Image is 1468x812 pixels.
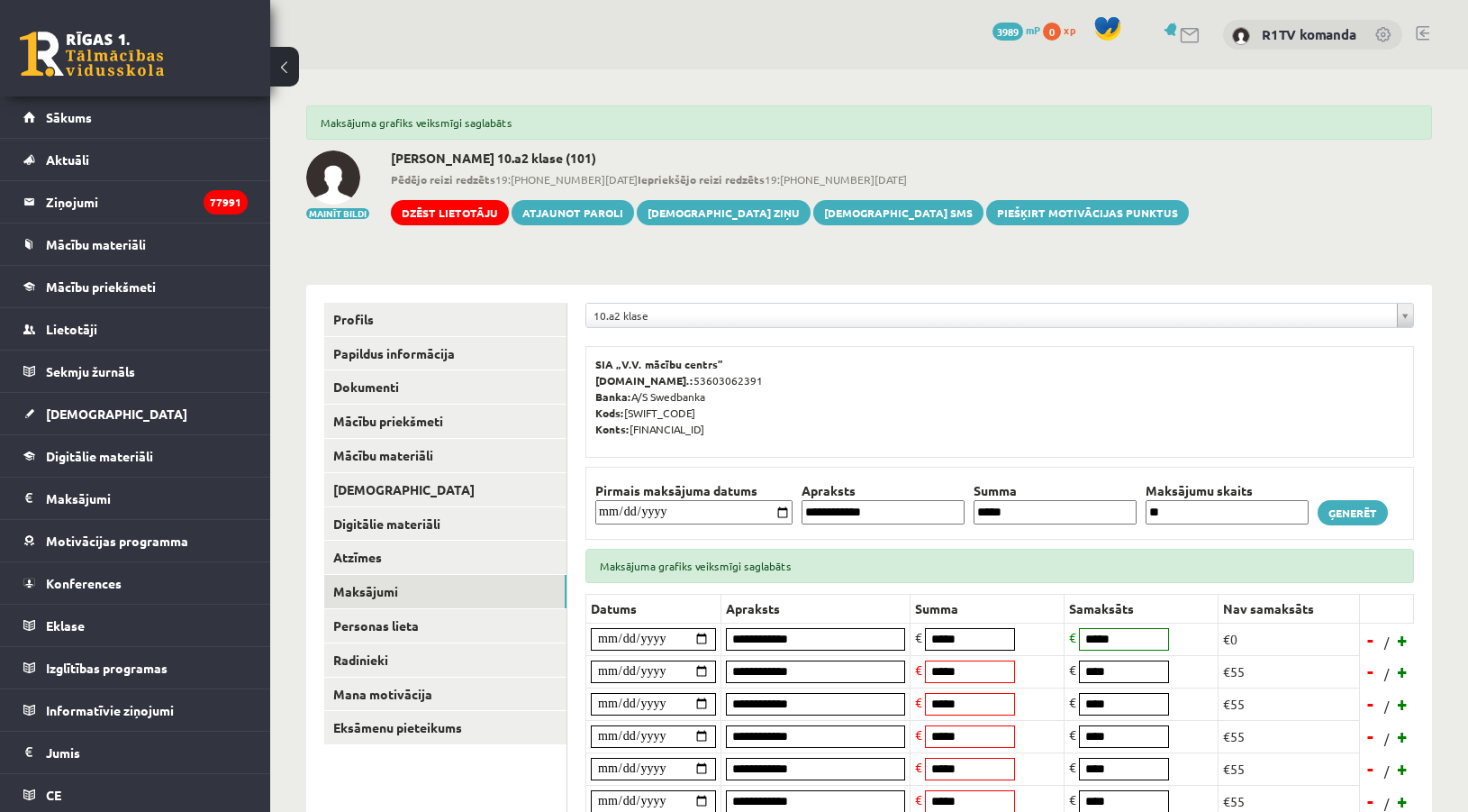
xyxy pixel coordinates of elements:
a: 3989 mP [992,23,1040,37]
a: Dzēst lietotāju [391,200,509,225]
a: Maksājumi [324,575,566,608]
a: [DEMOGRAPHIC_DATA] [23,393,248,434]
b: [DOMAIN_NAME].: [595,373,693,388]
a: Mācību priekšmeti [23,266,248,307]
b: Banka: [595,389,631,404]
span: / [1382,762,1391,780]
a: + [1394,690,1412,717]
a: Papildus informācija [324,337,566,370]
a: Aktuāli [23,139,248,180]
legend: Maksājumi [46,478,248,519]
span: CE [46,787,61,803]
span: / [1382,729,1391,748]
span: Sekmju žurnāls [46,363,135,379]
a: Atzīmes [324,541,566,574]
a: Konferences [23,562,248,604]
a: Digitālie materiāli [23,435,248,477]
b: Konts: [595,422,630,436]
th: Datums [586,594,721,623]
span: € [1069,629,1076,645]
a: Mācību materiāli [324,439,566,472]
div: Maksājuma grafiks veiksmīgi saglabāts [585,549,1414,583]
td: €55 [1219,720,1360,753]
th: Summa [911,594,1065,623]
span: Eklase [46,617,85,634]
b: Pēdējo reizi redzēts [391,172,495,187]
span: mP [1026,23,1040,37]
p: 53603062391 A/S Swedbanka [SWIFT_CODE] [FINANCIAL_ID] [595,356,1404,437]
legend: Ziņojumi [46,181,248,223]
span: Sākums [46,109,92,125]
b: Iepriekšējo reizi redzēts [638,172,765,187]
td: €0 [1219,623,1360,655]
th: Maksājumu skaits [1141,481,1313,500]
span: € [1069,791,1076,807]
span: Konferences [46,575,122,591]
span: Mācību priekšmeti [46,278,156,295]
td: €55 [1219,655,1360,688]
span: € [915,661,922,678]
span: Motivācijas programma [46,533,188,549]
a: Izglītības programas [23,647,248,689]
span: Mācību materiāli [46,236,146,252]
a: + [1394,658,1412,685]
span: € [1069,759,1076,775]
a: Eklase [23,605,248,646]
a: [DEMOGRAPHIC_DATA] [324,473,566,506]
a: Maksājumi [23,478,248,519]
i: 77991 [204,190,248,214]
a: + [1394,755,1412,782]
span: € [1069,726,1076,743]
b: Kods: [595,406,624,420]
a: Informatīvie ziņojumi [23,689,248,731]
span: € [1069,661,1076,678]
span: € [915,759,922,775]
span: 0 [1043,23,1061,41]
a: Mācību priekšmeti [324,405,566,438]
div: Maksājuma grafiks veiksmīgi saglabāts [306,105,1432,140]
a: - [1362,626,1380,653]
img: R1TV komanda [1232,27,1250,45]
a: Personas lieta [324,609,566,643]
span: Izglītības programas [46,660,168,676]
img: Iļja Šestakovs [306,151,360,205]
span: € [915,694,922,710]
a: Dokumenti [324,370,566,404]
a: Eksāmenu pieteikums [324,711,566,744]
th: Apraksts [721,594,911,623]
a: Motivācijas programma [23,520,248,561]
a: Mana motivācija [324,678,566,711]
a: 0 xp [1043,23,1084,37]
span: Digitālie materiāli [46,448,153,464]
a: + [1394,626,1412,653]
a: Atjaunot paroli [512,200,634,225]
a: Rīgas 1. Tālmācības vidusskola [20,32,164,77]
span: / [1382,664,1391,683]
th: Samaksāts [1065,594,1219,623]
a: Profils [324,303,566,336]
span: 19:[PHONE_NUMBER][DATE] 19:[PHONE_NUMBER][DATE] [391,171,1189,187]
span: / [1382,633,1391,652]
a: - [1362,690,1380,717]
th: Pirmais maksājuma datums [591,481,797,500]
a: Lietotāji [23,308,248,350]
span: 10.a2 klase [594,304,1390,327]
a: Mācību materiāli [23,224,248,265]
span: xp [1064,23,1075,37]
span: / [1382,697,1391,716]
a: Piešķirt motivācijas punktus [986,200,1189,225]
a: 10.a2 klase [586,304,1413,327]
h2: [PERSON_NAME] 10.a2 klase (101) [391,151,1189,166]
a: Radinieki [324,643,566,677]
a: Sākums [23,96,248,138]
th: Nav samaksāts [1219,594,1360,623]
a: - [1362,755,1380,782]
span: Lietotāji [46,321,97,337]
a: Ģenerēt [1318,500,1388,525]
span: € [1069,694,1076,710]
a: + [1394,723,1412,750]
th: Apraksts [797,481,969,500]
td: €55 [1219,688,1360,720]
span: € [915,629,922,645]
span: Aktuāli [46,151,89,168]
